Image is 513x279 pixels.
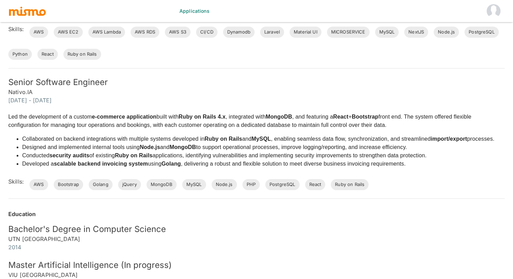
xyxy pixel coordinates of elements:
span: Python [8,51,32,58]
h6: 2014 [8,243,505,251]
span: Material UI [290,29,321,36]
span: Bootstrap [54,181,83,188]
span: PHP [242,181,260,188]
strong: Ruby on Rails [205,136,242,142]
li: Designed and implemented internal tools using and to support operational processes, improve loggi... [22,143,505,151]
li: Collaborated on backend integrations with multiple systems developed in and , enabling seamless d... [22,135,505,143]
span: AWS Lambda [88,29,125,36]
span: React [37,51,58,58]
li: Developed a using , delivering a robust and flexible solution to meet diverse business invoicing ... [22,160,505,168]
span: Ruby on Rails [63,51,101,58]
span: Laravel [260,29,284,36]
h6: VIU [GEOGRAPHIC_DATA] [8,271,505,279]
h6: Education [8,210,505,218]
h6: Nativo.IA [8,88,505,96]
p: Led the development of a custom built with , integrated with , and featuring a + front end. The s... [8,113,505,129]
span: MySQL [375,29,399,36]
h6: Skills: [8,25,24,33]
span: Node.js [212,181,237,188]
strong: Ruby on Rails 4.x [179,114,226,120]
span: AWS EC2 [54,29,83,36]
span: MICROSERVICE [327,29,370,36]
span: AWS S3 [165,29,191,36]
strong: e-commerce application [92,114,156,120]
span: AWS [29,29,48,36]
strong: scalable backend invoicing system [54,161,148,167]
span: NextJS [404,29,428,36]
strong: security audits [50,152,89,158]
span: React [305,181,326,188]
h5: Bachelor's Degree in Computer Science [8,224,505,235]
span: Node.js [434,29,459,36]
span: Golang [89,181,113,188]
span: CI/CD [196,29,218,36]
strong: React [333,114,348,120]
span: AWS RDS [131,29,159,36]
span: AWS [29,181,48,188]
strong: Ruby on Rails [115,152,153,158]
li: Conducted of existing applications, identifying vulnerabilities and implementing security improve... [22,151,505,160]
strong: MongoDB [169,144,196,150]
h6: Skills: [8,177,24,186]
h6: [DATE] - [DATE] [8,96,505,104]
span: MongoDB [147,181,177,188]
strong: Golang [161,161,181,167]
img: logo [8,6,46,16]
strong: MySQL [251,136,271,142]
strong: import/export [431,136,467,142]
strong: Node.js [140,144,160,150]
h5: Master Artificial Intelligence (In progress) [8,260,505,271]
span: Ruby on Rails [331,181,369,188]
span: jQuery [118,181,141,188]
span: PostgreSQL [465,29,499,36]
h5: Senior Software Engineer [8,77,505,88]
strong: Bootstrap [352,114,379,120]
span: MySQL [182,181,206,188]
img: HM wayfinder [487,4,501,18]
span: PostgreSQL [265,181,300,188]
span: Dynamodb [223,29,255,36]
strong: MongoDB [266,114,292,120]
h6: UTN [GEOGRAPHIC_DATA] [8,235,505,243]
